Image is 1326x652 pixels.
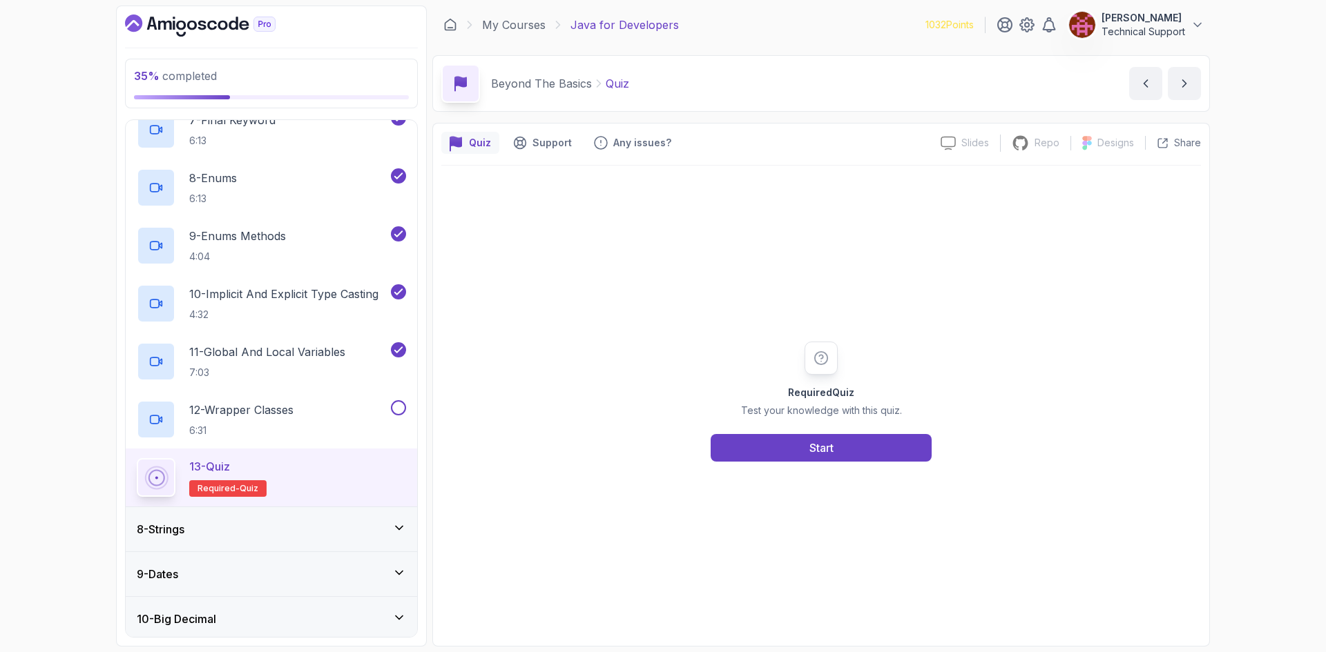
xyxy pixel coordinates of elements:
button: Feedback button [586,132,680,154]
p: Java for Developers [570,17,679,33]
button: Support button [505,132,580,154]
span: Required- [198,483,240,494]
button: 9-Enums Methods4:04 [137,226,406,265]
p: 6:13 [189,134,276,148]
img: user profile image [1069,12,1095,38]
button: 8-Enums6:13 [137,168,406,207]
button: 13-QuizRequired-quiz [137,458,406,497]
a: Dashboard [443,18,457,32]
button: Share [1145,136,1201,150]
button: 7-Final Keyword6:13 [137,110,406,149]
p: Test your knowledge with this quiz. [741,404,902,417]
h3: 9 - Dates [137,566,178,582]
a: My Courses [482,17,546,33]
p: 9 - Enums Methods [189,228,286,244]
p: 12 - Wrapper Classes [189,402,294,418]
button: 10-Big Decimal [126,597,417,641]
p: 7:03 [189,366,345,379]
button: 8-Strings [126,507,417,551]
p: 4:32 [189,308,378,322]
h3: 10 - Big Decimal [137,611,216,627]
p: 13 - Quiz [189,458,230,475]
p: Repo [1035,136,1059,150]
button: 9-Dates [126,552,417,596]
h3: 8 - Strings [137,521,184,537]
span: Required [788,386,832,398]
span: 35 % [134,69,160,83]
span: quiz [240,483,258,494]
p: Support [532,136,572,150]
p: Any issues? [613,136,671,150]
p: Quiz [606,75,629,92]
p: Technical Support [1102,25,1185,39]
button: quiz button [441,132,499,154]
p: Designs [1097,136,1134,150]
p: Share [1174,136,1201,150]
p: 8 - Enums [189,170,237,186]
p: Quiz [469,136,491,150]
div: Start [809,439,834,456]
p: 6:13 [189,192,237,206]
p: [PERSON_NAME] [1102,11,1185,25]
h2: Quiz [741,386,902,399]
p: 6:31 [189,424,294,437]
button: previous content [1129,67,1162,100]
p: 10 - Implicit And Explicit Type Casting [189,286,378,302]
p: 1032 Points [925,18,974,32]
button: 11-Global And Local Variables7:03 [137,342,406,381]
a: Dashboard [125,14,307,37]
button: Start [711,434,932,462]
button: 12-Wrapper Classes6:31 [137,400,406,439]
button: user profile image[PERSON_NAME]Technical Support [1068,11,1204,39]
p: Slides [961,136,989,150]
button: 10-Implicit And Explicit Type Casting4:32 [137,284,406,323]
p: 11 - Global And Local Variables [189,344,345,360]
span: completed [134,69,217,83]
p: Beyond The Basics [491,75,592,92]
p: 4:04 [189,250,286,264]
p: 7 - Final Keyword [189,112,276,128]
button: next content [1168,67,1201,100]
